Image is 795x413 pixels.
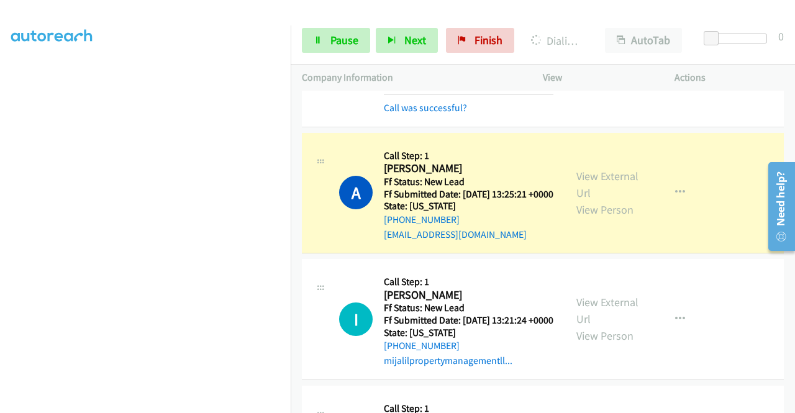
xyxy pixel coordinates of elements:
[339,302,373,336] div: The call is yet to be attempted
[339,176,373,209] h1: A
[376,28,438,53] button: Next
[543,70,652,85] p: View
[384,176,553,188] h5: Ff Status: New Lead
[384,314,553,327] h5: Ff Submitted Date: [DATE] 13:21:24 +0000
[330,33,358,47] span: Pause
[384,355,512,366] a: mijalilpropertymanagementll...
[576,329,634,343] a: View Person
[778,28,784,45] div: 0
[302,70,520,85] p: Company Information
[384,214,460,225] a: [PHONE_NUMBER]
[605,28,682,53] button: AutoTab
[710,34,767,43] div: Delay between calls (in seconds)
[446,28,514,53] a: Finish
[384,229,527,240] a: [EMAIL_ADDRESS][DOMAIN_NAME]
[475,33,502,47] span: Finish
[384,161,553,176] h2: [PERSON_NAME]
[384,327,553,339] h5: State: [US_STATE]
[576,295,638,326] a: View External Url
[384,302,553,314] h5: Ff Status: New Lead
[384,150,553,162] h5: Call Step: 1
[384,102,467,114] a: Call was successful?
[576,169,638,200] a: View External Url
[384,200,553,212] h5: State: [US_STATE]
[404,33,426,47] span: Next
[384,340,460,352] a: [PHONE_NUMBER]
[384,188,553,201] h5: Ff Submitted Date: [DATE] 13:25:21 +0000
[384,288,553,302] h2: [PERSON_NAME]
[675,70,784,85] p: Actions
[576,202,634,217] a: View Person
[531,32,583,49] p: Dialing [PERSON_NAME]
[384,276,553,288] h5: Call Step: 1
[760,157,795,256] iframe: Resource Center
[302,28,370,53] a: Pause
[339,302,373,336] h1: I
